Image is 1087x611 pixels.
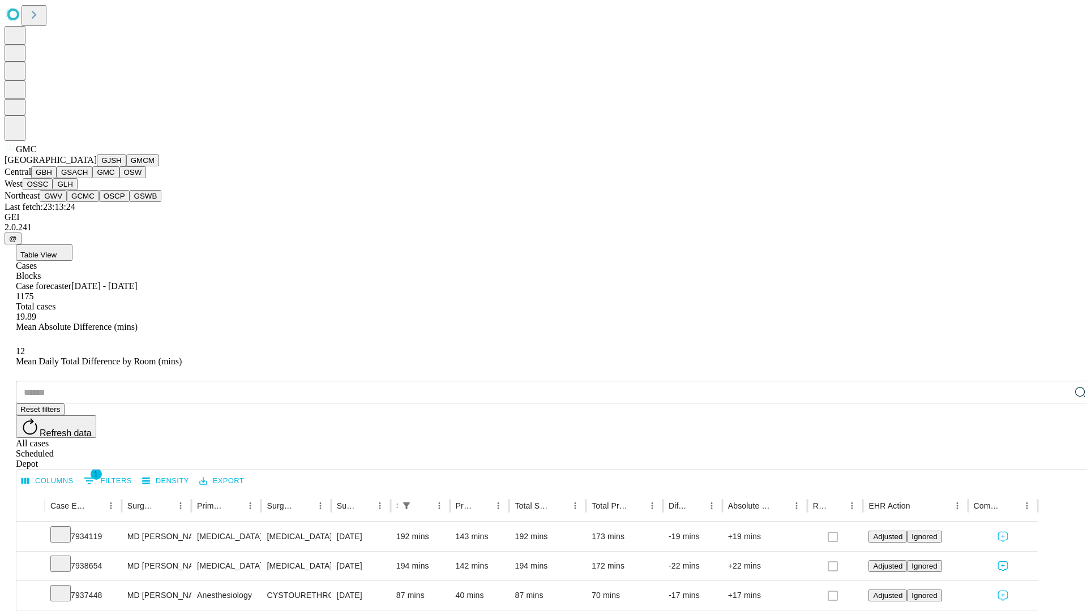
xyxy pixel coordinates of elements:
[456,522,504,551] div: 143 mins
[490,498,506,514] button: Menu
[5,212,1082,222] div: GEI
[50,552,116,580] div: 7938654
[127,552,186,580] div: MD [PERSON_NAME] [PERSON_NAME] Md
[907,560,942,572] button: Ignored
[22,527,39,547] button: Expand
[337,501,355,510] div: Surgery Date
[127,581,186,610] div: MD [PERSON_NAME] R Md
[456,501,474,510] div: Predicted In Room Duration
[16,291,33,301] span: 1175
[728,501,772,510] div: Absolute Difference
[728,581,802,610] div: +17 mins
[669,522,717,551] div: -19 mins
[592,581,657,610] div: 70 mins
[644,498,660,514] button: Menu
[911,532,937,541] span: Ignored
[515,522,580,551] div: 192 mins
[873,562,902,570] span: Adjusted
[197,552,255,580] div: [MEDICAL_DATA]
[911,498,927,514] button: Sort
[19,472,76,490] button: Select columns
[16,302,55,311] span: Total cases
[688,498,704,514] button: Sort
[907,531,942,543] button: Ignored
[103,498,119,514] button: Menu
[669,581,717,610] div: -17 mins
[474,498,490,514] button: Sort
[130,190,162,202] button: GSWB
[416,498,431,514] button: Sort
[868,590,907,601] button: Adjusted
[139,472,192,490] button: Density
[267,522,325,551] div: [MEDICAL_DATA]
[974,501,1002,510] div: Comments
[16,312,36,321] span: 19.89
[949,498,965,514] button: Menu
[267,581,325,610] div: CYSTOURETHROSCOPY WITH INSERTION URETERAL [MEDICAL_DATA]
[911,591,937,600] span: Ignored
[50,501,86,510] div: Case Epic Id
[197,522,255,551] div: [MEDICAL_DATA]
[22,557,39,576] button: Expand
[50,581,116,610] div: 7937448
[16,322,138,332] span: Mean Absolute Difference (mins)
[592,522,657,551] div: 173 mins
[16,415,96,438] button: Refresh data
[127,522,186,551] div: MD [PERSON_NAME] [PERSON_NAME] Md
[16,281,71,291] span: Case forecaster
[16,244,72,261] button: Table View
[92,166,119,178] button: GMC
[728,522,802,551] div: +19 mins
[40,190,67,202] button: GWV
[22,586,39,606] button: Expand
[67,190,99,202] button: GCMC
[16,403,65,415] button: Reset filters
[267,552,325,580] div: [MEDICAL_DATA]
[119,166,147,178] button: OSW
[515,501,550,510] div: Total Scheduled Duration
[313,498,328,514] button: Menu
[456,552,504,580] div: 142 mins
[337,552,385,580] div: [DATE]
[1003,498,1019,514] button: Sort
[31,166,57,178] button: GBH
[399,498,414,514] div: 1 active filter
[197,581,255,610] div: Anesthesiology
[907,590,942,601] button: Ignored
[5,179,23,188] span: West
[16,356,182,366] span: Mean Daily Total Difference by Room (mins)
[844,498,860,514] button: Menu
[592,501,627,510] div: Total Predicted Duration
[99,190,130,202] button: OSCP
[813,501,828,510] div: Resolved in EHR
[1019,498,1035,514] button: Menu
[789,498,804,514] button: Menu
[57,166,92,178] button: GSACH
[267,501,295,510] div: Surgery Name
[242,498,258,514] button: Menu
[911,562,937,570] span: Ignored
[396,581,444,610] div: 87 mins
[23,178,53,190] button: OSSC
[431,498,447,514] button: Menu
[5,233,22,244] button: @
[20,251,57,259] span: Table View
[81,472,135,490] button: Show filters
[396,501,397,510] div: Scheduled In Room Duration
[868,531,907,543] button: Adjusted
[87,498,103,514] button: Sort
[53,178,77,190] button: GLH
[372,498,388,514] button: Menu
[515,552,580,580] div: 194 mins
[226,498,242,514] button: Sort
[71,281,137,291] span: [DATE] - [DATE]
[197,501,225,510] div: Primary Service
[5,191,40,200] span: Northeast
[16,346,25,356] span: 12
[337,581,385,610] div: [DATE]
[773,498,789,514] button: Sort
[456,581,504,610] div: 40 mins
[873,532,902,541] span: Adjusted
[5,222,1082,233] div: 2.0.241
[551,498,567,514] button: Sort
